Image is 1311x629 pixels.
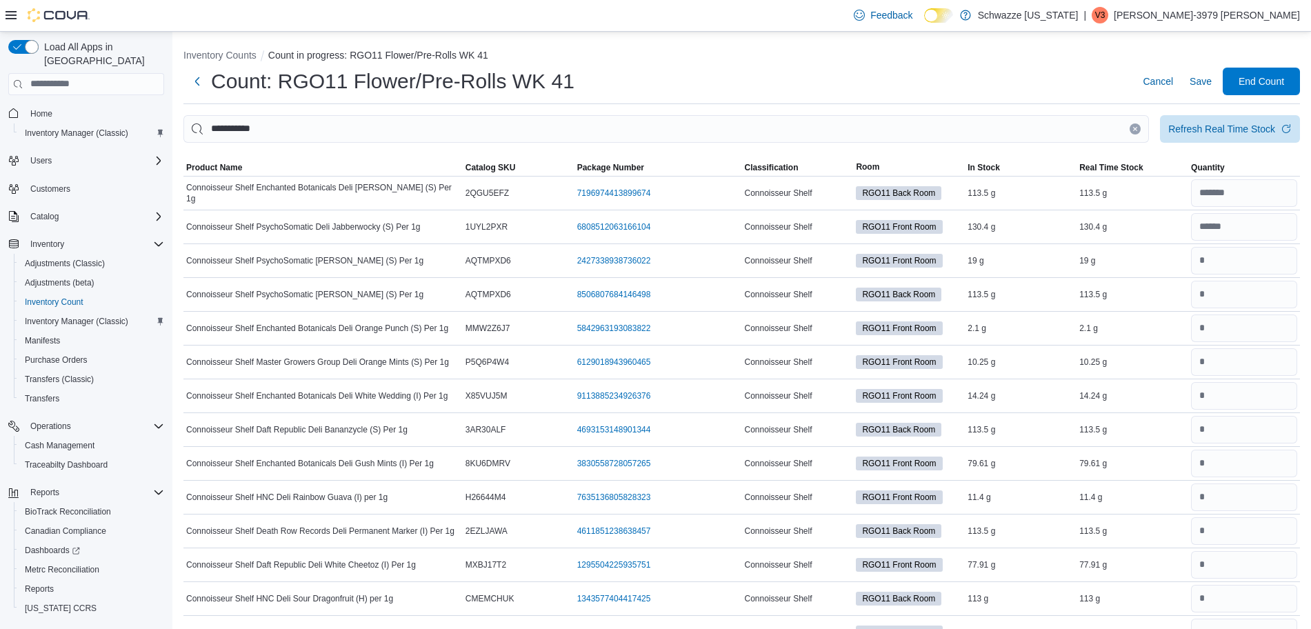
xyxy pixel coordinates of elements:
span: Connoisseur Shelf PsychoSomatic [PERSON_NAME] (S) Per 1g [186,255,423,266]
span: H26644M4 [466,492,506,503]
span: Adjustments (Classic) [19,255,164,272]
div: 113.5 g [965,523,1077,539]
span: Connoisseur Shelf Death Row Records Deli Permanent Marker (I) Per 1g [186,526,454,537]
button: Reports [25,484,65,501]
p: [PERSON_NAME]-3979 [PERSON_NAME] [1114,7,1300,23]
span: 2QGU5EFZ [466,188,509,199]
span: Connoisseur Shelf Enchanted Botanicals Deli Gush Mints (I) Per 1g [186,458,434,469]
span: Reports [25,484,164,501]
span: Reports [30,487,59,498]
span: Inventory Manager (Classic) [19,125,164,141]
span: Feedback [870,8,912,22]
span: Operations [25,418,164,435]
div: 113.5 g [965,421,1077,438]
span: BioTrack Reconciliation [25,506,111,517]
span: AQTMPXD6 [466,289,511,300]
div: 2.1 g [965,320,1077,337]
a: 6129018943960465 [577,357,651,368]
span: Connoisseur Shelf Daft Republic Deli Bananzycle (S) Per 1g [186,424,408,435]
span: Canadian Compliance [19,523,164,539]
a: 3830558728057265 [577,458,651,469]
span: Connoisseur Shelf [744,289,812,300]
span: Inventory Count [19,294,164,310]
span: Customers [30,183,70,194]
div: Refresh Real Time Stock [1168,122,1275,136]
span: 8KU6DMRV [466,458,510,469]
span: In Stock [968,162,1000,173]
a: BioTrack Reconciliation [19,503,117,520]
span: Connoisseur Shelf [744,188,812,199]
div: 10.25 g [965,354,1077,370]
span: Inventory Manager (Classic) [25,128,128,139]
div: 113.5 g [1077,286,1188,303]
div: 113.5 g [965,185,1077,201]
a: Inventory Manager (Classic) [19,313,134,330]
button: Users [3,151,170,170]
span: Manifests [19,332,164,349]
button: Catalog [25,208,64,225]
span: Connoisseur Shelf Enchanted Botanicals Deli [PERSON_NAME] (S) Per 1g [186,182,460,204]
span: X85VUJ5M [466,390,508,401]
button: Adjustments (beta) [14,273,170,292]
span: Transfers (Classic) [25,374,94,385]
span: Home [25,105,164,122]
button: Next [183,68,211,95]
p: | [1083,7,1086,23]
span: Connoisseur Shelf HNC Deli Sour Dragonfruit (H) per 1g [186,593,393,604]
a: Dashboards [19,542,86,559]
button: Traceabilty Dashboard [14,455,170,475]
button: Cash Management [14,436,170,455]
div: 11.4 g [1077,489,1188,506]
span: BioTrack Reconciliation [19,503,164,520]
div: 14.24 g [965,388,1077,404]
button: Inventory Manager (Classic) [14,312,170,331]
span: Transfers (Classic) [19,371,164,388]
span: Connoisseur Shelf [744,593,812,604]
button: BioTrack Reconciliation [14,502,170,521]
div: 77.91 g [965,557,1077,573]
a: 9113885234926376 [577,390,651,401]
span: Reports [19,581,164,597]
button: Catalog [3,207,170,226]
a: 5842963193083822 [577,323,651,334]
span: Dashboards [19,542,164,559]
a: Feedback [848,1,918,29]
a: 7196974413899674 [577,188,651,199]
span: Connoisseur Shelf [744,357,812,368]
span: Traceabilty Dashboard [25,459,108,470]
button: Refresh Real Time Stock [1160,115,1300,143]
button: Count in progress: RGO11 Flower/Pre-Rolls WK 41 [268,50,488,61]
span: 3AR30ALF [466,424,506,435]
span: Cancel [1143,74,1173,88]
a: Cash Management [19,437,100,454]
button: Manifests [14,331,170,350]
button: Transfers [14,389,170,408]
span: RGO11 Front Room [856,389,942,403]
span: Connoisseur Shelf [744,424,812,435]
nav: An example of EuiBreadcrumbs [183,48,1300,65]
img: Cova [28,8,90,22]
button: Classification [741,159,853,176]
span: 2EZLJAWA [466,526,508,537]
span: Connoisseur Shelf Master Growers Group Deli Orange Mints (S) Per 1g [186,357,449,368]
a: Inventory Count [19,294,89,310]
a: 6808512063166104 [577,221,651,232]
div: 2.1 g [1077,320,1188,337]
div: 19 g [1077,252,1188,269]
span: Manifests [25,335,60,346]
span: MXBJ17T2 [466,559,506,570]
span: RGO11 Back Room [862,187,935,199]
div: 79.61 g [965,455,1077,472]
span: RGO11 Front Room [856,558,942,572]
span: Connoisseur Shelf [744,255,812,266]
span: RGO11 Front Room [856,457,942,470]
span: RGO11 Back Room [856,288,941,301]
button: Inventory [25,236,70,252]
a: 1343577404417425 [577,593,651,604]
div: 11.4 g [965,489,1077,506]
div: 130.4 g [1077,219,1188,235]
a: Metrc Reconciliation [19,561,105,578]
button: Home [3,103,170,123]
button: Canadian Compliance [14,521,170,541]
